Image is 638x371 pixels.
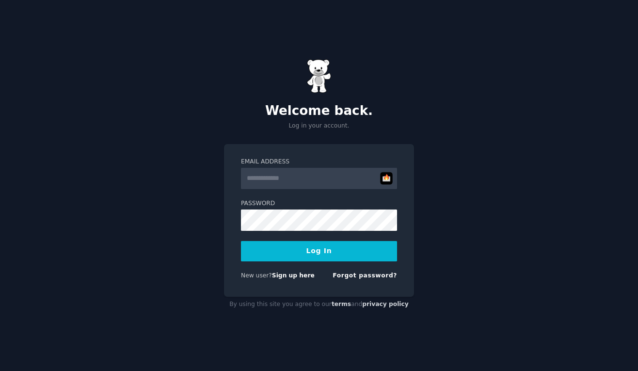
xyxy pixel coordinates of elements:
[241,272,272,279] span: New user?
[241,158,397,166] label: Email Address
[272,272,315,279] a: Sign up here
[362,301,409,307] a: privacy policy
[224,297,414,312] div: By using this site you agree to our and
[333,272,397,279] a: Forgot password?
[332,301,351,307] a: terms
[241,241,397,261] button: Log In
[307,59,331,93] img: Gummy Bear
[224,122,414,130] p: Log in your account.
[241,199,397,208] label: Password
[224,103,414,119] h2: Welcome back.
